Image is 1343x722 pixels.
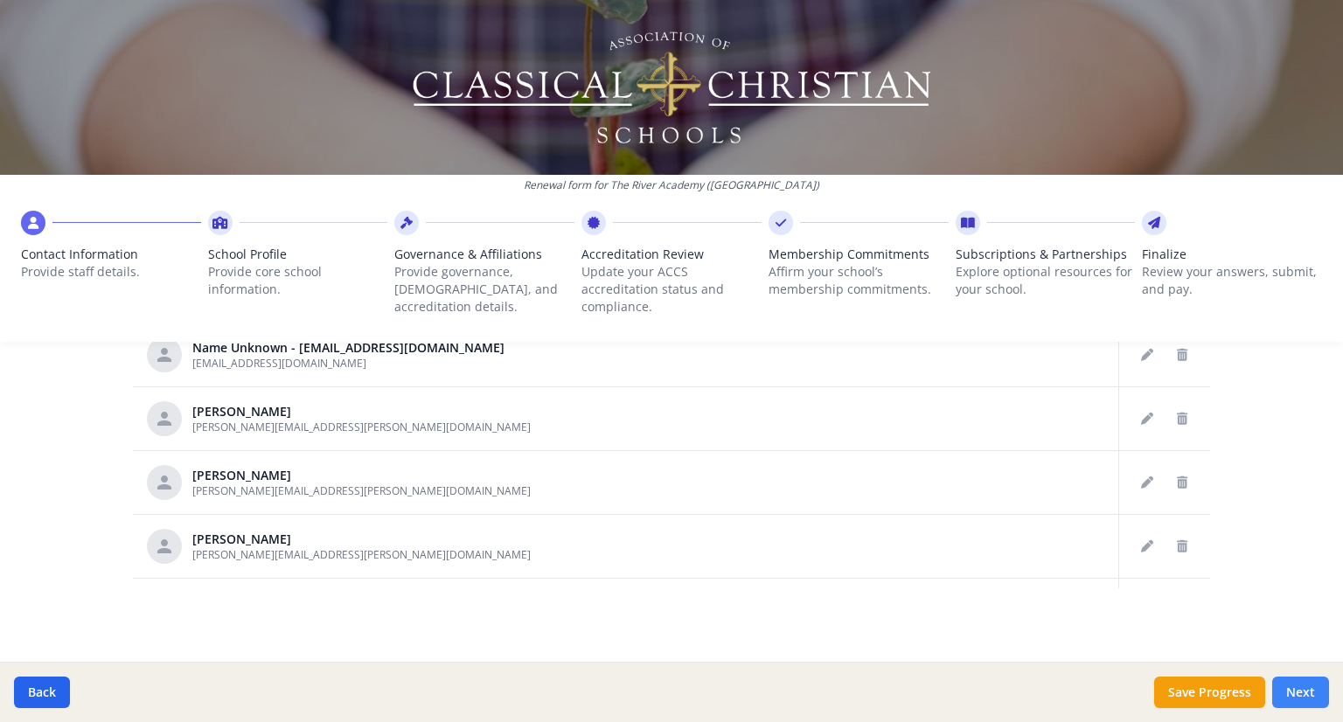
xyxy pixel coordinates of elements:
span: [PERSON_NAME][EMAIL_ADDRESS][PERSON_NAME][DOMAIN_NAME] [192,420,531,434]
p: Provide staff details. [21,263,201,281]
button: Edit staff [1133,405,1161,433]
div: [PERSON_NAME] [192,467,531,484]
button: Back [14,677,70,708]
span: [PERSON_NAME][EMAIL_ADDRESS][PERSON_NAME][DOMAIN_NAME] [192,483,531,498]
button: Delete staff [1168,469,1196,496]
div: [PERSON_NAME] [192,403,531,420]
div: [PERSON_NAME] [192,531,531,548]
p: Provide governance, [DEMOGRAPHIC_DATA], and accreditation details. [394,263,574,316]
button: Delete staff [1168,405,1196,433]
span: Finalize [1142,246,1322,263]
span: Membership Commitments [769,246,949,263]
span: [PERSON_NAME][EMAIL_ADDRESS][PERSON_NAME][DOMAIN_NAME] [192,547,531,562]
p: Review your answers, submit, and pay. [1142,263,1322,298]
span: [EMAIL_ADDRESS][DOMAIN_NAME] [192,356,366,371]
button: Edit staff [1133,532,1161,560]
span: Governance & Affiliations [394,246,574,263]
span: Accreditation Review [581,246,762,263]
button: Delete staff [1168,532,1196,560]
span: School Profile [208,246,388,263]
span: Contact Information [21,246,201,263]
p: Affirm your school’s membership commitments. [769,263,949,298]
p: Provide core school information. [208,263,388,298]
p: Explore optional resources for your school. [956,263,1136,298]
p: Update your ACCS accreditation status and compliance. [581,263,762,316]
button: Next [1272,677,1329,708]
img: Logo [410,26,934,149]
button: Save Progress [1154,677,1265,708]
span: Subscriptions & Partnerships [956,246,1136,263]
button: Edit staff [1133,469,1161,496]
